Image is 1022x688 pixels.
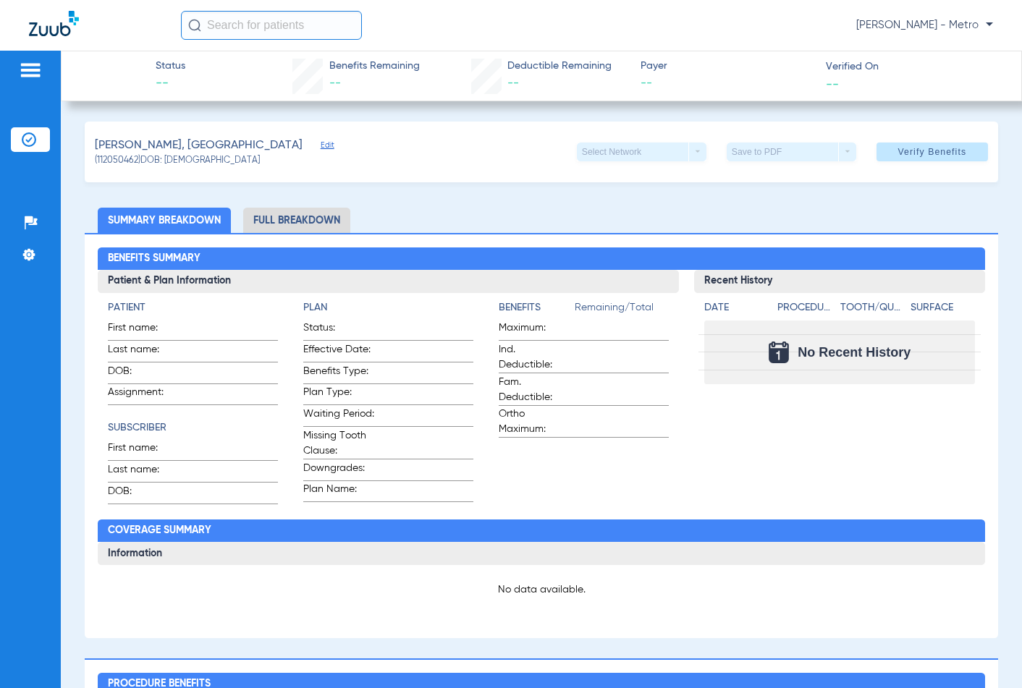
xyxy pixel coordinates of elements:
[303,320,374,340] span: Status:
[777,300,835,315] h4: Procedure
[108,385,179,404] span: Assignment:
[156,59,185,74] span: Status
[108,462,179,482] span: Last name:
[877,143,988,161] button: Verify Benefits
[499,342,570,373] span: Ind. Deductible:
[303,342,374,362] span: Effective Date:
[507,77,519,89] span: --
[303,364,374,383] span: Benefits Type:
[499,375,570,405] span: Fam. Deductible:
[108,364,179,383] span: DOB:
[769,341,789,363] img: Calendar
[156,75,185,93] span: --
[499,300,575,315] h4: Benefits
[641,59,814,74] span: Payer
[188,19,201,32] img: Search Icon
[98,542,986,565] h3: Information
[499,407,570,437] span: Ortho Maximum:
[303,407,374,426] span: Waiting Period:
[694,270,985,293] h3: Recent History
[181,11,362,40] input: Search for patients
[95,137,303,155] span: [PERSON_NAME], [GEOGRAPHIC_DATA]
[575,300,669,320] span: Remaining/Total
[826,76,839,91] span: --
[108,582,976,597] p: No data available.
[499,300,575,320] app-breakdown-title: Benefits
[704,300,765,320] app-breakdown-title: Date
[507,59,612,74] span: Deductible Remaining
[329,77,341,89] span: --
[108,420,278,436] h4: Subscriber
[499,320,570,340] span: Maximum:
[826,59,999,75] span: Verified On
[777,300,835,320] app-breakdown-title: Procedure
[108,441,179,460] span: First name:
[303,482,374,501] span: Plan Name:
[704,300,765,315] h4: Date
[798,345,911,360] span: No Recent History
[303,300,473,315] h4: Plan
[303,461,374,480] span: Downgrades:
[641,75,814,93] span: --
[95,155,260,168] span: (112050462) DOB: [DEMOGRAPHIC_DATA]
[243,208,350,233] li: Full Breakdown
[29,11,79,36] img: Zuub Logo
[321,140,334,154] span: Edit
[19,61,42,79] img: hamburger-icon
[98,519,986,543] h2: Coverage Summary
[911,300,976,320] app-breakdown-title: Surface
[98,208,231,233] li: Summary Breakdown
[108,300,278,315] h4: Patient
[840,300,905,320] app-breakdown-title: Tooth/Quad
[329,59,420,74] span: Benefits Remaining
[303,428,374,459] span: Missing Tooth Clause:
[911,300,976,315] h4: Surface
[98,247,986,271] h2: Benefits Summary
[840,300,905,315] h4: Tooth/Quad
[108,484,179,504] span: DOB:
[108,342,179,362] span: Last name:
[303,385,374,404] span: Plan Type:
[108,320,179,340] span: First name:
[856,18,993,33] span: [PERSON_NAME] - Metro
[98,270,680,293] h3: Patient & Plan Information
[898,146,966,158] span: Verify Benefits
